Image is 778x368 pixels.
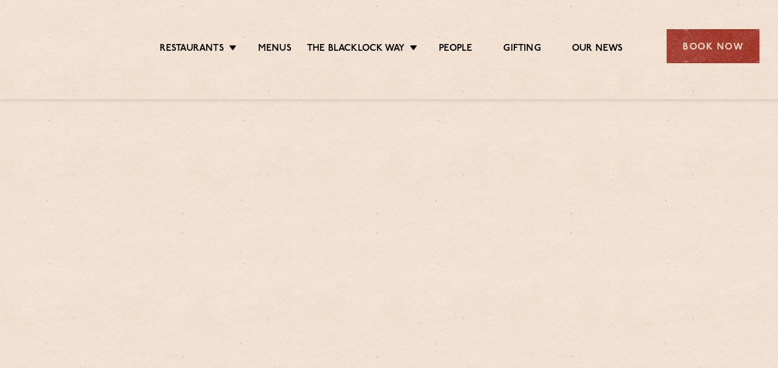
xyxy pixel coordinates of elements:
[439,43,472,56] a: People
[160,43,224,56] a: Restaurants
[19,12,122,81] img: svg%3E
[503,43,540,56] a: Gifting
[572,43,623,56] a: Our News
[307,43,405,56] a: The Blacklock Way
[667,29,759,63] div: Book Now
[258,43,292,56] a: Menus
